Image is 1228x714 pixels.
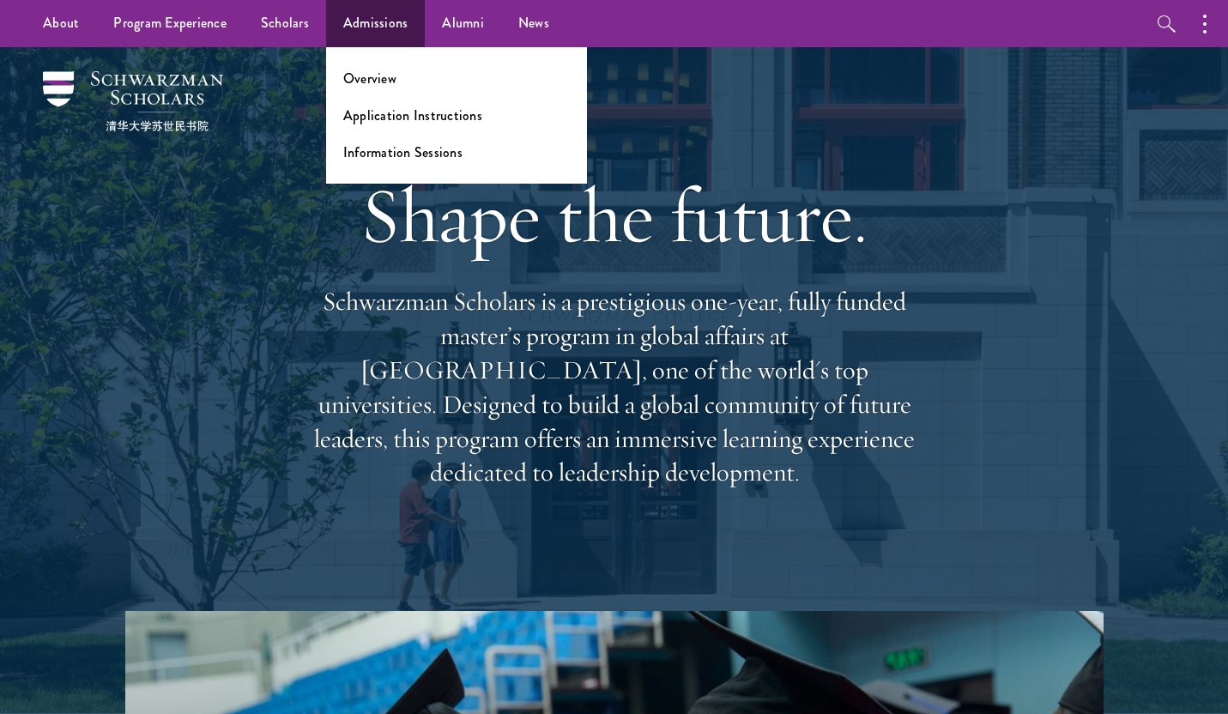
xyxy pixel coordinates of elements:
img: Schwarzman Scholars [43,71,223,131]
h1: Shape the future. [305,167,923,263]
a: Overview [343,69,396,88]
p: Schwarzman Scholars is a prestigious one-year, fully funded master’s program in global affairs at... [305,285,923,490]
a: Application Instructions [343,106,482,125]
a: Information Sessions [343,142,463,162]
